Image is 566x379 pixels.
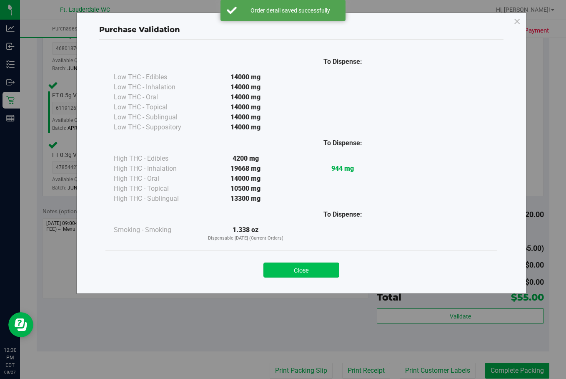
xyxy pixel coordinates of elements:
div: To Dispense: [294,138,391,148]
iframe: Resource center [8,312,33,337]
div: High THC - Oral [114,174,197,184]
div: High THC - Inhalation [114,164,197,174]
div: Order detail saved successfully [241,6,339,15]
strong: 944 mg [331,164,354,172]
span: Purchase Validation [99,25,180,34]
div: High THC - Topical [114,184,197,194]
div: Low THC - Oral [114,92,197,102]
div: 4200 mg [197,154,294,164]
div: High THC - Edibles [114,154,197,164]
div: 1.338 oz [197,225,294,242]
button: Close [263,263,339,278]
div: 14000 mg [197,174,294,184]
div: Low THC - Edibles [114,72,197,82]
div: 14000 mg [197,72,294,82]
div: 14000 mg [197,122,294,132]
div: 10500 mg [197,184,294,194]
div: 14000 mg [197,102,294,112]
div: 14000 mg [197,82,294,92]
div: 14000 mg [197,112,294,122]
div: Smoking - Smoking [114,225,197,235]
div: Low THC - Inhalation [114,82,197,92]
div: To Dispense: [294,210,391,220]
div: 19668 mg [197,164,294,174]
div: To Dispense: [294,57,391,67]
div: Low THC - Sublingual [114,112,197,122]
div: 13300 mg [197,194,294,204]
div: 14000 mg [197,92,294,102]
p: Dispensable [DATE] (Current Orders) [197,235,294,242]
div: Low THC - Topical [114,102,197,112]
div: Low THC - Suppository [114,122,197,132]
div: High THC - Sublingual [114,194,197,204]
